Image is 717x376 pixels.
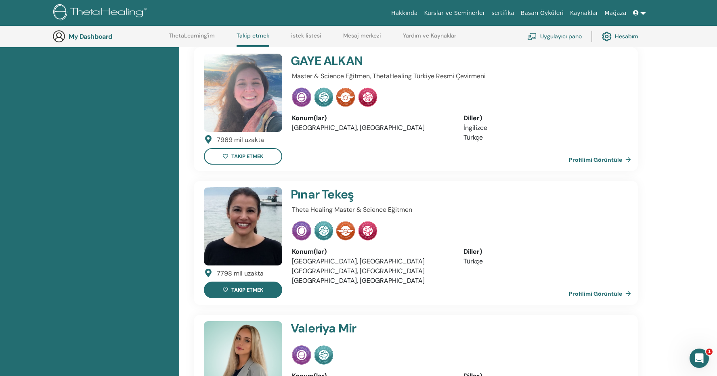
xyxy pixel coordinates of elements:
[601,6,629,21] a: Mağaza
[602,29,612,43] img: cog.svg
[291,187,567,202] h4: Pınar Tekeş
[292,257,451,266] li: [GEOGRAPHIC_DATA], [GEOGRAPHIC_DATA]
[463,123,623,133] li: İngilizce
[518,6,567,21] a: Başarı Öyküleri
[602,27,638,45] a: Hesabım
[291,321,567,336] h4: Valeriya Mir
[567,6,602,21] a: Kaynaklar
[690,349,709,368] iframe: Intercom live chat
[527,33,537,40] img: chalkboard-teacher.svg
[292,276,451,286] li: [GEOGRAPHIC_DATA], [GEOGRAPHIC_DATA]
[527,27,582,45] a: Uygulayıcı pano
[53,4,150,22] img: logo.png
[292,247,451,257] div: Konum(lar)
[463,113,623,123] div: Diller)
[488,6,517,21] a: sertifika
[204,282,282,298] button: takip etmek
[217,135,264,145] div: 7969 mil uzakta
[463,257,623,266] li: Türkçe
[292,123,451,133] li: [GEOGRAPHIC_DATA], [GEOGRAPHIC_DATA]
[291,32,321,45] a: istek listesi
[463,133,623,142] li: Türkçe
[403,32,456,45] a: Yardım ve Kaynaklar
[706,349,713,355] span: 1
[421,6,488,21] a: Kurslar ve Seminerler
[292,71,623,81] p: Master & Science Eğitmen, ThetaHealing Türkiye Resmi Çevirmeni
[52,30,65,43] img: generic-user-icon.jpg
[292,266,451,276] li: [GEOGRAPHIC_DATA], [GEOGRAPHIC_DATA]
[237,32,269,47] a: Takip etmek
[291,54,567,68] h4: GAYE ALKAN
[204,187,282,265] img: default.jpg
[292,205,623,215] p: Theta Healing Master & Science Eğitmen
[569,152,634,168] a: Profilimi Görüntüle
[204,148,282,165] button: takip etmek
[169,32,215,45] a: ThetaLearning'im
[69,33,149,40] h3: My Dashboard
[292,113,451,123] div: Konum(lar)
[343,32,381,45] a: Mesaj merkezi
[388,6,421,21] a: Hakkında
[463,247,623,257] div: Diller)
[204,54,282,132] img: default.jpg
[217,269,264,278] div: 7798 mil uzakta
[569,286,634,302] a: Profilimi Görüntüle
